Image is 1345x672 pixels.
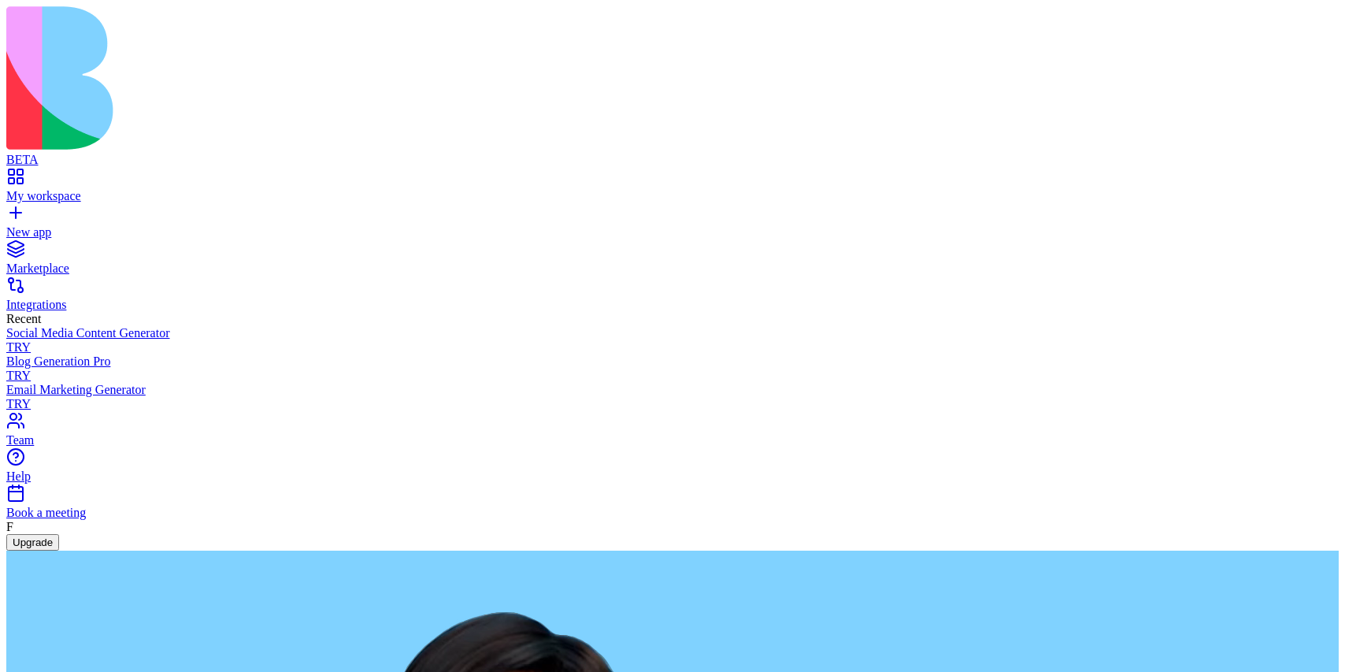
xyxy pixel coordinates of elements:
[6,383,1339,397] div: Email Marketing Generator
[6,326,1339,340] div: Social Media Content Generator
[6,340,1339,355] div: TRY
[6,520,13,533] span: F
[6,312,41,325] span: Recent
[6,470,1339,484] div: Help
[6,175,1339,203] a: My workspace
[6,506,1339,520] div: Book a meeting
[6,247,1339,276] a: Marketplace
[6,534,59,551] button: Upgrade
[6,153,1339,167] div: BETA
[6,326,1339,355] a: Social Media Content GeneratorTRY
[6,6,639,150] img: logo
[6,433,1339,447] div: Team
[6,189,1339,203] div: My workspace
[6,535,59,548] a: Upgrade
[6,262,1339,276] div: Marketplace
[6,284,1339,312] a: Integrations
[6,492,1339,520] a: Book a meeting
[6,369,1339,383] div: TRY
[6,298,1339,312] div: Integrations
[6,225,1339,239] div: New app
[6,355,1339,383] a: Blog Generation ProTRY
[6,355,1339,369] div: Blog Generation Pro
[6,383,1339,411] a: Email Marketing GeneratorTRY
[6,419,1339,447] a: Team
[6,455,1339,484] a: Help
[6,397,1339,411] div: TRY
[6,139,1339,167] a: BETA
[6,211,1339,239] a: New app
